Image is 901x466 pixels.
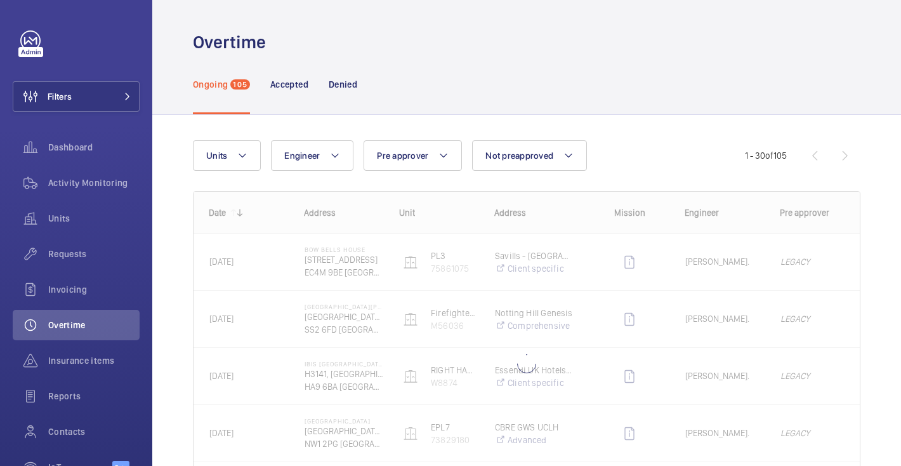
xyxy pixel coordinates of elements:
span: Engineer [284,150,320,161]
span: Units [48,212,140,225]
span: Not preapproved [485,150,553,161]
span: Overtime [48,319,140,331]
span: Insurance items [48,354,140,367]
span: Units [206,150,227,161]
button: Pre approver [364,140,462,171]
p: Ongoing [193,78,228,91]
span: Pre approver [377,150,428,161]
span: Requests [48,248,140,260]
button: Engineer [271,140,353,171]
p: Denied [329,78,357,91]
span: 1 - 30 105 [745,151,787,160]
span: of [765,150,773,161]
h1: Overtime [193,30,273,54]
span: Dashboard [48,141,140,154]
span: Invoicing [48,283,140,296]
button: Units [193,140,261,171]
p: Accepted [270,78,308,91]
button: Filters [13,81,140,112]
span: Activity Monitoring [48,176,140,189]
span: Contacts [48,425,140,438]
span: Reports [48,390,140,403]
span: Filters [48,90,72,103]
button: Not preapproved [472,140,587,171]
span: 105 [230,79,250,90]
